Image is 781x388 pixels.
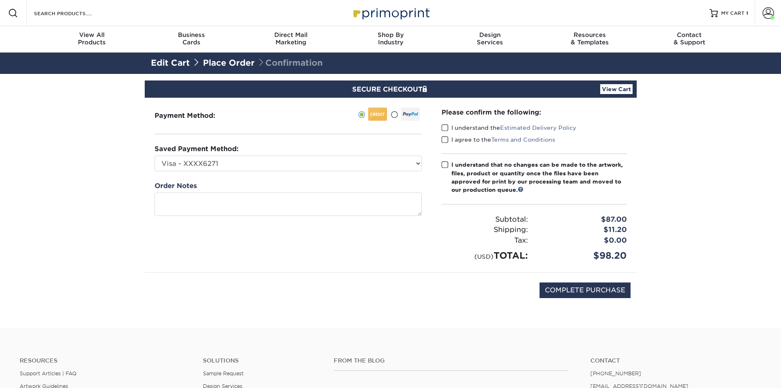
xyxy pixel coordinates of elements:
span: View All [42,31,142,39]
a: Support Articles | FAQ [20,370,77,377]
span: Shop By [341,31,440,39]
img: Primoprint [350,4,432,22]
span: SECURE CHECKOUT [352,85,429,93]
span: Contact [640,31,739,39]
span: Resources [540,31,640,39]
div: $87.00 [534,214,633,225]
div: Tax: [435,235,534,246]
span: Direct Mail [241,31,341,39]
a: Place Order [203,58,255,68]
a: View Cart [600,84,633,94]
a: Contact [590,357,761,364]
a: BusinessCards [141,26,241,53]
div: Shipping: [435,225,534,235]
a: View AllProducts [42,26,142,53]
span: Business [141,31,241,39]
div: Subtotal: [435,214,534,225]
label: Order Notes [155,181,197,191]
div: Services [440,31,540,46]
a: Shop ByIndustry [341,26,440,53]
h4: Solutions [203,357,321,364]
label: I understand the [442,124,576,132]
label: Saved Payment Method: [155,144,239,154]
div: I understand that no changes can be made to the artwork, files, product or quantity once the file... [451,161,627,194]
a: Resources& Templates [540,26,640,53]
h4: Resources [20,357,191,364]
div: $98.20 [534,249,633,262]
a: Edit Cart [151,58,190,68]
div: Please confirm the following: [442,108,627,117]
div: $0.00 [534,235,633,246]
span: Confirmation [257,58,323,68]
input: SEARCH PRODUCTS..... [33,8,113,18]
input: COMPLETE PURCHASE [540,282,631,298]
a: Terms and Conditions [491,136,555,143]
div: TOTAL: [435,249,534,262]
div: & Support [640,31,739,46]
div: Cards [141,31,241,46]
div: Marketing [241,31,341,46]
a: Estimated Delivery Policy [500,124,576,131]
a: Sample Request [203,370,244,377]
a: DesignServices [440,26,540,53]
div: $11.20 [534,225,633,235]
div: Products [42,31,142,46]
span: Design [440,31,540,39]
h4: From the Blog [334,357,568,364]
h3: Payment Method: [155,112,235,119]
small: (USD) [474,253,494,260]
a: Contact& Support [640,26,739,53]
span: 1 [746,10,748,16]
span: MY CART [721,10,745,17]
a: [PHONE_NUMBER] [590,370,641,377]
div: Industry [341,31,440,46]
label: I agree to the [442,135,555,144]
a: Direct MailMarketing [241,26,341,53]
div: & Templates [540,31,640,46]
